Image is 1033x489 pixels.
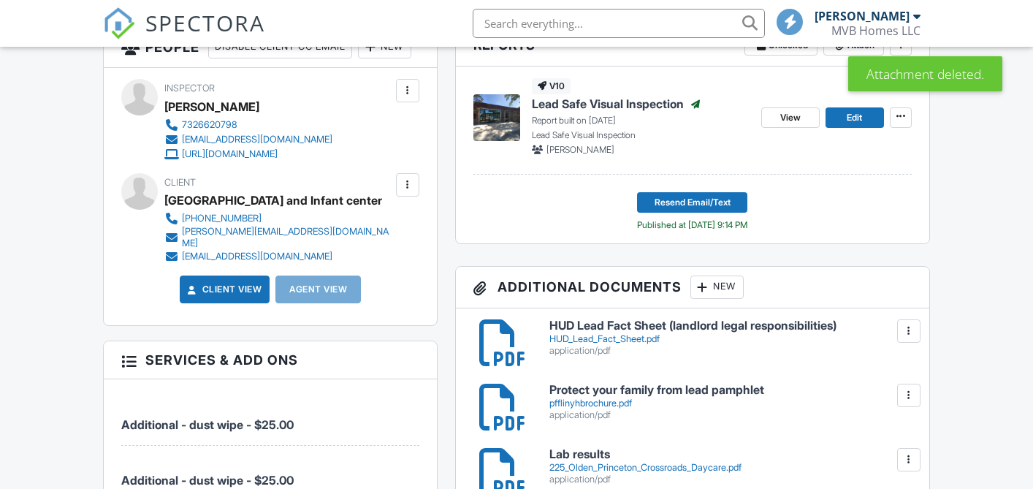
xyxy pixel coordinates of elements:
[121,417,294,432] span: Additional - dust wipe - $25.00
[164,226,392,249] a: [PERSON_NAME][EMAIL_ADDRESS][DOMAIN_NAME]
[164,83,215,94] span: Inspector
[549,398,912,409] div: pfflinyhbrochure.pdf
[182,226,392,249] div: [PERSON_NAME][EMAIL_ADDRESS][DOMAIN_NAME]
[549,448,912,461] h6: Lab results
[549,345,912,357] div: application/pdf
[549,333,912,345] div: HUD_Lead_Fact_Sheet.pdf
[185,282,262,297] a: Client View
[104,341,436,379] h3: Services & Add ons
[164,96,259,118] div: [PERSON_NAME]
[473,9,765,38] input: Search everything...
[549,319,912,357] a: HUD Lead Fact Sheet (landlord legal responsibilities) HUD_Lead_Fact_Sheet.pdf application/pdf
[549,462,912,474] div: 225_Olden_Princeton_Crossroads_Daycare.pdf
[164,249,392,264] a: [EMAIL_ADDRESS][DOMAIN_NAME]
[848,56,1002,91] div: Attachment deleted.
[164,147,332,162] a: [URL][DOMAIN_NAME]
[121,473,294,488] span: Additional - dust wipe - $25.00
[831,23,920,38] div: MVB Homes LLC
[164,177,196,188] span: Client
[182,251,332,262] div: [EMAIL_ADDRESS][DOMAIN_NAME]
[164,118,332,132] a: 7326620798
[182,213,262,224] div: [PHONE_NUMBER]
[103,20,265,50] a: SPECTORA
[164,189,382,211] div: [GEOGRAPHIC_DATA] and Infant center
[145,7,265,38] span: SPECTORA
[815,9,910,23] div: [PERSON_NAME]
[208,35,352,58] div: Disable Client CC Email
[182,134,332,145] div: [EMAIL_ADDRESS][DOMAIN_NAME]
[549,384,912,421] a: Protect your family from lead pamphlet pfflinyhbrochure.pdf application/pdf
[549,384,912,397] h6: Protect your family from lead pamphlet
[182,148,278,160] div: [URL][DOMAIN_NAME]
[164,211,392,226] a: [PHONE_NUMBER]
[549,409,912,421] div: application/pdf
[690,276,744,299] div: New
[549,448,912,485] a: Lab results 225_Olden_Princeton_Crossroads_Daycare.pdf application/pdf
[104,26,436,68] h3: People
[549,319,912,333] h6: HUD Lead Fact Sheet (landlord legal responsibilities)
[456,267,929,308] h3: Additional Documents
[164,132,332,147] a: [EMAIL_ADDRESS][DOMAIN_NAME]
[358,35,411,58] div: New
[121,390,419,445] li: Service: Additional - dust wipe
[182,119,237,131] div: 7326620798
[103,7,135,39] img: The Best Home Inspection Software - Spectora
[549,474,912,485] div: application/pdf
